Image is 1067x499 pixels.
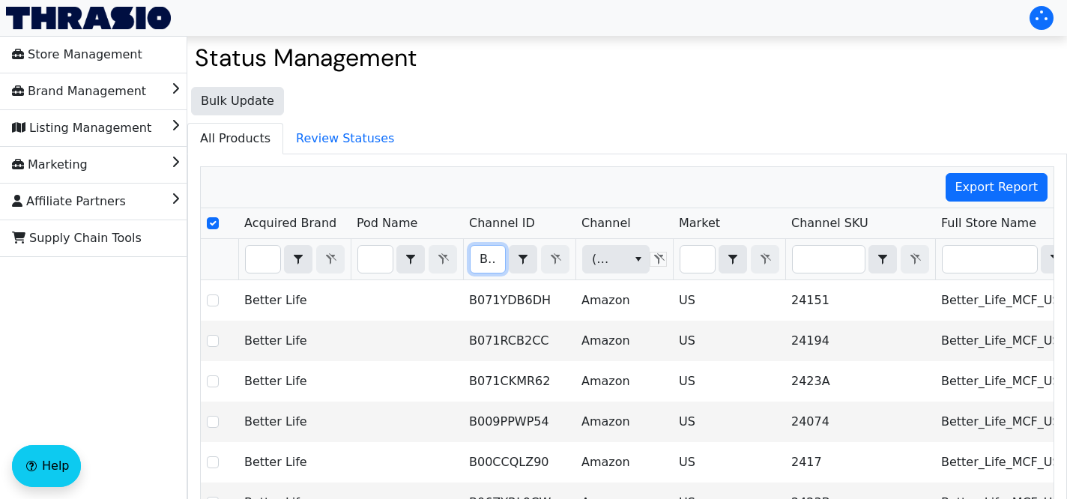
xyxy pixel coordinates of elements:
[357,214,417,232] span: Pod Name
[463,280,575,321] td: B071YDB6DH
[463,321,575,361] td: B071RCB2CC
[238,280,351,321] td: Better Life
[12,153,88,177] span: Marketing
[285,246,312,273] button: select
[673,402,785,442] td: US
[869,246,896,273] button: select
[397,246,424,273] button: select
[358,246,393,273] input: Filter
[575,280,673,321] td: Amazon
[793,246,865,273] input: Filter
[575,402,673,442] td: Amazon
[396,245,425,273] span: Choose Operator
[463,239,575,280] th: Filter
[785,239,935,280] th: Filter
[627,246,649,273] button: select
[188,124,282,154] span: All Products
[785,280,935,321] td: 24151
[6,7,171,29] img: Thrasio Logo
[680,246,715,273] input: Filter
[201,92,274,110] span: Bulk Update
[785,442,935,483] td: 2417
[463,361,575,402] td: B071CKMR62
[719,246,746,273] button: select
[42,457,69,475] span: Help
[207,294,219,306] input: Select Row
[941,214,1036,232] span: Full Store Name
[207,217,219,229] input: Select Row
[238,402,351,442] td: Better Life
[207,375,219,387] input: Select Row
[207,456,219,468] input: Select Row
[575,442,673,483] td: Amazon
[955,178,1039,196] span: Export Report
[207,335,219,347] input: Select Row
[12,79,146,103] span: Brand Management
[12,226,142,250] span: Supply Chain Tools
[575,239,673,280] th: Filter
[673,442,785,483] td: US
[791,214,868,232] span: Channel SKU
[868,245,897,273] span: Choose Operator
[195,43,1060,72] h2: Status Management
[12,190,126,214] span: Affiliate Partners
[12,116,151,140] span: Listing Management
[284,245,312,273] span: Choose Operator
[510,246,536,273] button: select
[246,246,280,273] input: Filter
[673,321,785,361] td: US
[943,246,1037,273] input: Filter
[238,239,351,280] th: Filter
[946,173,1048,202] button: Export Report
[463,402,575,442] td: B009PPWP54
[785,321,935,361] td: 24194
[284,124,406,154] span: Review Statuses
[673,280,785,321] td: US
[785,402,935,442] td: 24074
[471,246,505,273] input: Filter
[238,442,351,483] td: Better Life
[351,239,463,280] th: Filter
[673,361,785,402] td: US
[238,361,351,402] td: Better Life
[575,321,673,361] td: Amazon
[469,214,535,232] span: Channel ID
[581,214,631,232] span: Channel
[191,87,284,115] button: Bulk Update
[12,43,142,67] span: Store Management
[673,239,785,280] th: Filter
[207,416,219,428] input: Select Row
[509,245,537,273] span: Choose Operator
[719,245,747,273] span: Choose Operator
[244,214,336,232] span: Acquired Brand
[592,250,615,268] span: (All)
[463,442,575,483] td: B00CCQLZ90
[238,321,351,361] td: Better Life
[785,361,935,402] td: 2423A
[679,214,720,232] span: Market
[575,361,673,402] td: Amazon
[12,445,81,487] button: Help floatingactionbutton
